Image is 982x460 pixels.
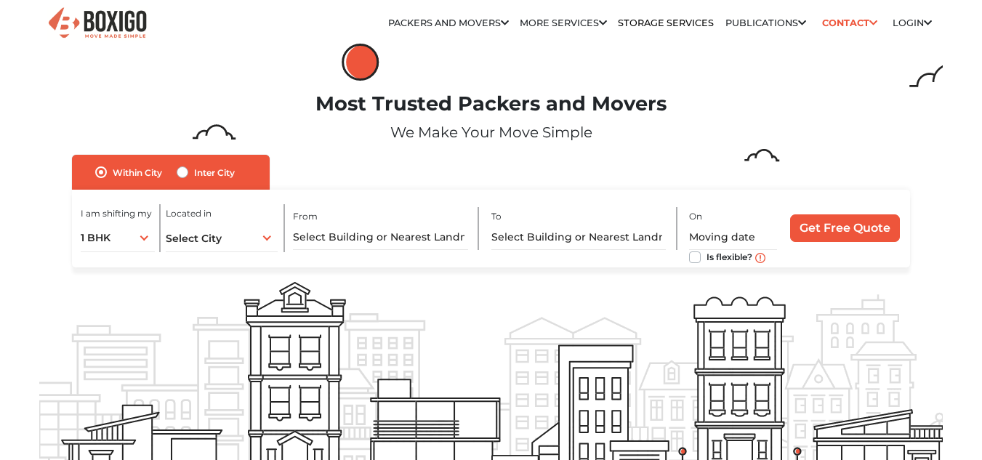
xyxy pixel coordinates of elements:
[618,17,714,28] a: Storage Services
[166,207,212,220] label: Located in
[893,17,932,28] a: Login
[817,12,882,34] a: Contact
[293,210,318,223] label: From
[689,210,702,223] label: On
[81,231,110,244] span: 1 BHK
[725,17,806,28] a: Publications
[520,17,607,28] a: More services
[707,249,752,264] label: Is flexible?
[388,17,509,28] a: Packers and Movers
[166,232,222,245] span: Select City
[47,6,148,41] img: Boxigo
[81,207,152,220] label: I am shifting my
[790,214,900,242] input: Get Free Quote
[194,164,235,181] label: Inter City
[755,253,765,263] img: move_date_info
[39,121,943,143] p: We Make Your Move Simple
[293,225,468,250] input: Select Building or Nearest Landmark
[491,225,667,250] input: Select Building or Nearest Landmark
[113,164,162,181] label: Within City
[491,210,502,223] label: To
[689,225,777,250] input: Moving date
[39,92,943,116] h1: Most Trusted Packers and Movers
